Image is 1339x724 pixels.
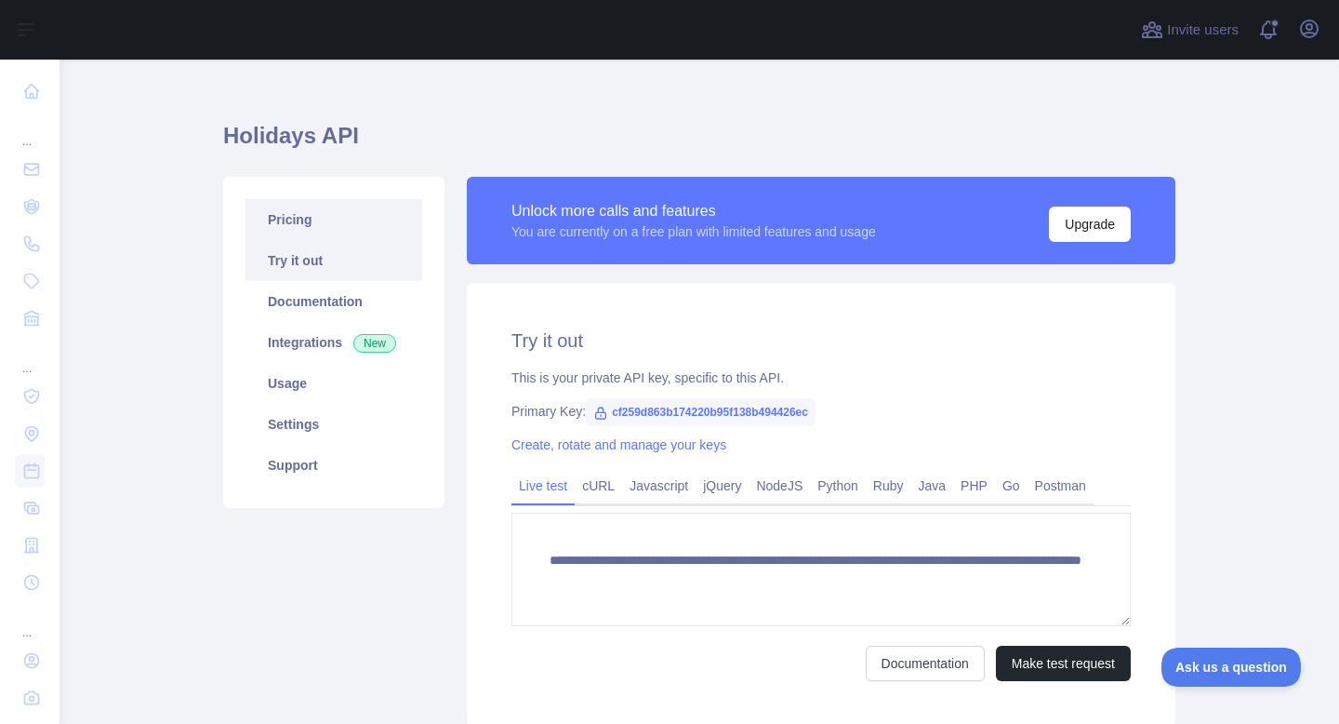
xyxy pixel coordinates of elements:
[245,322,422,363] a: Integrations New
[911,471,954,501] a: Java
[995,471,1027,501] a: Go
[245,281,422,322] a: Documentation
[245,363,422,404] a: Usage
[1137,15,1242,45] button: Invite users
[866,646,985,681] a: Documentation
[1161,648,1302,687] iframe: Toggle Customer Support
[575,471,622,501] a: cURL
[1167,20,1239,41] span: Invite users
[1049,207,1131,242] button: Upgrade
[749,471,810,501] a: NodeJS
[696,471,749,501] a: jQuery
[353,334,396,353] span: New
[586,398,815,426] span: cf259d863b174220b95f138b494426ec
[1027,471,1094,501] a: Postman
[866,471,911,501] a: Ruby
[511,437,726,452] a: Create, rotate and manage your keys
[245,199,422,240] a: Pricing
[15,112,45,149] div: ...
[245,445,422,486] a: Support
[15,339,45,376] div: ...
[953,471,995,501] a: PHP
[511,471,575,501] a: Live test
[245,240,422,281] a: Try it out
[511,402,1131,421] div: Primary Key:
[511,328,1131,354] h2: Try it out
[511,222,876,241] div: You are currently on a free plan with limited features and usage
[996,646,1131,681] button: Make test request
[223,121,1175,166] h1: Holidays API
[810,471,866,501] a: Python
[511,369,1131,387] div: This is your private API key, specific to this API.
[511,200,876,222] div: Unlock more calls and features
[15,603,45,640] div: ...
[245,404,422,445] a: Settings
[622,471,696,501] a: Javascript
